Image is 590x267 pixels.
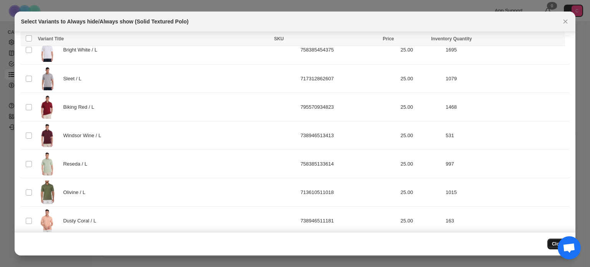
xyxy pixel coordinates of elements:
td: 997 [443,150,569,178]
span: Olivine / L [63,189,89,196]
img: Solid-Textured-Polo-Olivine-Cubavera-35.jpg [38,181,57,204]
td: 795570934823 [298,93,398,121]
td: 25.00 [398,93,444,121]
span: Close [552,241,565,247]
img: Solid-Textured-Polo-Reseda-Cubavera-29.jpg [38,152,57,176]
span: Biking Red / L [63,103,98,111]
td: 1468 [443,93,569,121]
h2: Select Variants to Always hide/Always show (Solid Textured Polo) [21,18,188,25]
td: 758385454375 [298,36,398,64]
span: Sleet / L [63,75,85,83]
td: 1079 [443,65,569,93]
img: Solid-Textured-Polo-Dusty-Coral-Cubavera-39.jpg [38,209,57,232]
img: Solid-Textured-Polo-Sleet-Cubavera-13.jpg [38,67,57,90]
td: 738946513413 [298,121,398,150]
td: 25.00 [398,150,444,178]
td: 163 [443,207,569,235]
div: Open chat [558,236,581,259]
td: 713610511018 [298,178,398,207]
td: 25.00 [398,36,444,64]
span: Dusty Coral / L [63,217,100,225]
span: Bright White / L [63,46,101,54]
img: Solid-Textured-Polo-Biking-Red-Cubavera-18.jpg [38,95,57,119]
span: SKU [274,36,283,41]
td: 531 [443,121,569,150]
span: Inventory Quantity [431,36,472,41]
td: 717312862607 [298,65,398,93]
span: Reseda / L [63,160,91,168]
td: 25.00 [398,121,444,150]
td: 758385133614 [298,150,398,178]
span: Windsor Wine / L [63,132,105,139]
img: Solid-Textured-Polo-Bright-White-Cubavera-9.jpg [38,38,57,62]
button: Close [547,239,569,249]
td: 1015 [443,178,569,207]
span: Price [383,36,394,41]
img: Solid-Textured-Polo-Windsor-Wine-Cubavera-23.jpg [38,124,57,147]
span: Variant Title [38,36,64,41]
td: 1695 [443,36,569,64]
td: 738946511181 [298,207,398,235]
button: Close [560,16,571,27]
td: 25.00 [398,207,444,235]
td: 25.00 [398,65,444,93]
td: 25.00 [398,178,444,207]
